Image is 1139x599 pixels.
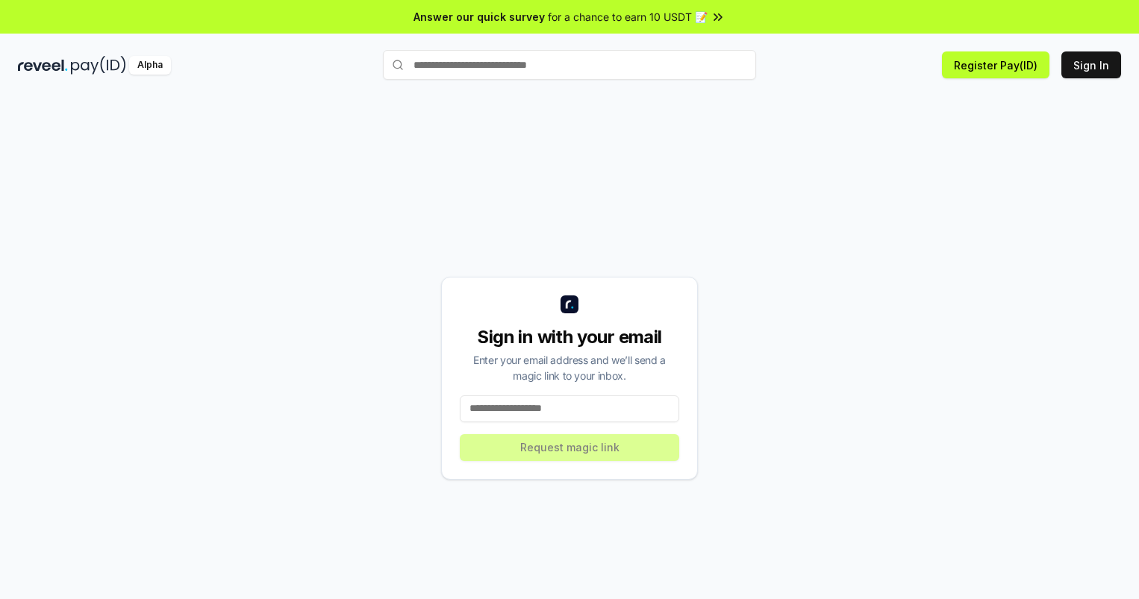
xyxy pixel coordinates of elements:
span: Answer our quick survey [414,9,545,25]
img: reveel_dark [18,56,68,75]
div: Enter your email address and we’ll send a magic link to your inbox. [460,352,679,383]
button: Register Pay(ID) [942,51,1049,78]
div: Alpha [129,56,171,75]
img: pay_id [71,56,126,75]
div: Sign in with your email [460,325,679,349]
button: Sign In [1061,51,1121,78]
span: for a chance to earn 10 USDT 📝 [548,9,708,25]
img: logo_small [561,295,578,313]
